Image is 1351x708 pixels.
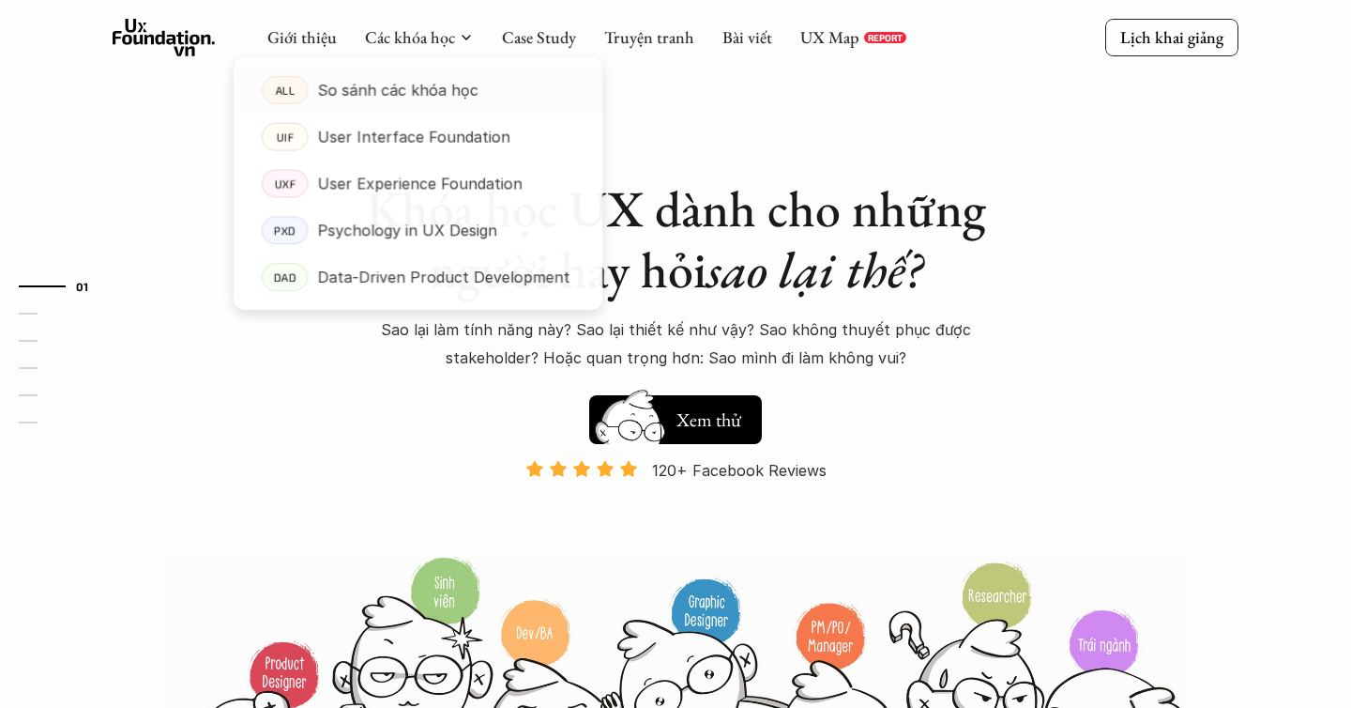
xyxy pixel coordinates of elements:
a: Các khóa học [365,26,455,48]
a: Giới thiệu [267,26,337,48]
h1: Khóa học UX dành cho những người hay hỏi [347,178,1004,300]
a: Case Study [502,26,576,48]
em: sao lại thế? [706,237,922,302]
strong: 01 [76,279,89,292]
p: 120+ Facebook Reviews [652,456,827,485]
p: Lịch khai giảng [1120,26,1223,48]
a: Bài viết [722,26,772,48]
a: Truyện tranh [604,26,694,48]
a: 120+ Facebook Reviews [509,459,842,554]
a: Lịch khai giảng [1105,19,1238,55]
a: Xem thử [589,386,762,444]
p: REPORT [868,32,903,43]
p: Sao lại làm tính năng này? Sao lại thiết kế như vậy? Sao không thuyết phục được stakeholder? Hoặc... [347,316,1004,373]
h5: Xem thử [674,407,743,433]
a: UX Map [800,26,859,48]
a: 01 [19,275,108,298]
